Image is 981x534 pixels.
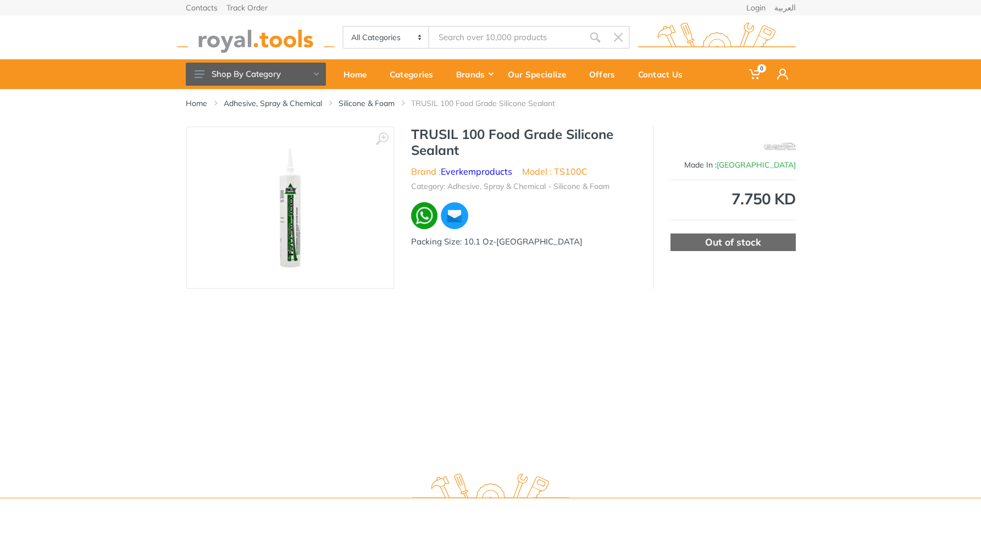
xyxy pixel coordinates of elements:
[336,63,382,86] div: Home
[717,160,796,170] span: [GEOGRAPHIC_DATA]
[243,146,336,270] img: Royal Tools - TRUSIL 100 Food Grade Silicone Sealant
[522,165,588,178] li: Model : TS100C
[774,4,796,12] a: العربية
[177,23,335,53] img: royal.tools Logo
[763,132,796,159] img: Everkemproducts
[411,202,438,229] img: wa.webp
[382,63,448,86] div: Categories
[581,63,630,86] div: Offers
[630,63,698,86] div: Contact Us
[500,63,581,86] div: Our Specialize
[411,98,572,109] li: TRUSIL 100 Food Grade Silicone Sealant
[630,59,698,89] a: Contact Us
[670,159,796,171] div: Made In :
[343,27,430,48] select: Category
[336,59,382,89] a: Home
[224,98,322,109] a: Adhesive, Spray & Chemical
[186,98,796,109] nav: breadcrumb
[186,63,326,86] button: Shop By Category
[746,4,766,12] a: Login
[411,236,636,248] div: Packing Size: 10.1 Oz-[GEOGRAPHIC_DATA]
[411,165,512,178] li: Brand :
[382,59,448,89] a: Categories
[670,233,796,251] div: Out of stock
[411,181,609,192] li: Category: Adhesive, Spray & Chemical - Silicone & Foam
[441,166,512,177] a: Everkemproducts
[186,4,218,12] a: Contacts
[448,63,500,86] div: Brands
[339,98,395,109] a: Silicone & Foam
[741,59,769,89] a: 0
[500,59,581,89] a: Our Specialize
[411,126,636,158] h1: TRUSIL 100 Food Grade Silicone Sealant
[581,59,630,89] a: Offers
[429,26,583,49] input: Site search
[412,474,569,504] img: royal.tools Logo
[638,23,796,53] img: royal.tools Logo
[670,191,796,207] div: 7.750 KD
[440,201,469,230] img: ma.webp
[757,64,766,73] span: 0
[186,98,207,109] a: Home
[226,4,268,12] a: Track Order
